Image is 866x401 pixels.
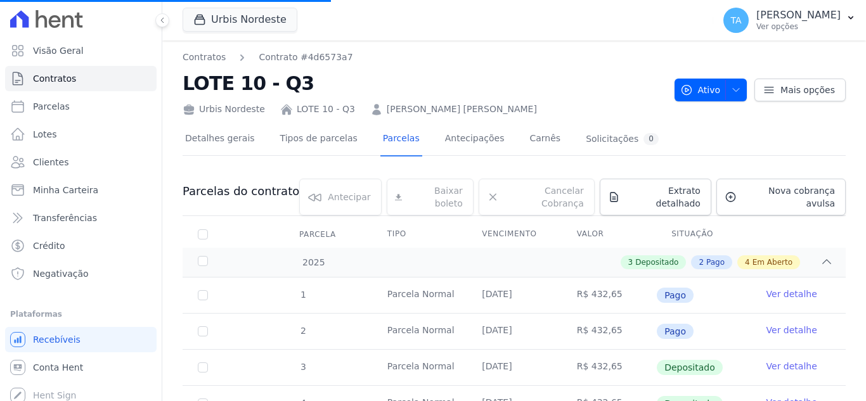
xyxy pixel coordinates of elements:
th: Situação [656,221,751,248]
a: Contrato #4d6573a7 [259,51,352,64]
td: Parcela Normal [372,277,467,313]
td: [DATE] [467,314,561,349]
a: Detalhes gerais [183,123,257,156]
a: Parcelas [5,94,157,119]
div: 0 [643,133,659,145]
span: Em Aberto [753,257,792,268]
a: LOTE 10 - Q3 [297,103,355,116]
a: Extrato detalhado [600,179,711,215]
a: Minha Carteira [5,177,157,203]
a: Clientes [5,150,157,175]
td: [DATE] [467,350,561,385]
td: Parcela Normal [372,314,467,349]
td: R$ 432,65 [562,314,656,349]
a: Nova cobrança avulsa [716,179,846,215]
span: TA [731,16,742,25]
span: Conta Hent [33,361,83,374]
span: 3 [628,257,633,268]
td: Parcela Normal [372,350,467,385]
span: 2 [699,257,704,268]
a: Lotes [5,122,157,147]
span: Crédito [33,239,65,252]
a: Carnês [527,123,563,156]
a: Tipos de parcelas [278,123,360,156]
span: Extrato detalhado [625,184,701,210]
button: Ativo [675,79,747,101]
a: Parcelas [380,123,422,156]
a: Contratos [5,66,157,91]
span: Negativação [33,267,89,280]
a: Crédito [5,233,157,258]
span: Depositado [657,360,723,375]
div: Solicitações [586,133,659,145]
span: Recebíveis [33,333,81,346]
td: R$ 432,65 [562,350,656,385]
span: 4 [745,257,750,268]
div: Plataformas [10,307,152,322]
nav: Breadcrumb [183,51,664,64]
nav: Breadcrumb [183,51,353,64]
span: Pago [657,324,694,339]
td: [DATE] [467,277,561,313]
a: Contratos [183,51,226,64]
span: Nova cobrança avulsa [742,184,835,210]
span: Contratos [33,72,76,85]
span: Depositado [635,257,678,268]
a: Ver detalhe [766,360,817,372]
span: Transferências [33,212,97,224]
span: Clientes [33,156,68,169]
span: Mais opções [780,84,835,96]
input: Só é possível selecionar pagamentos em aberto [198,290,208,300]
a: Visão Geral [5,38,157,63]
span: 1 [299,290,306,300]
button: TA [PERSON_NAME] Ver opções [713,3,866,38]
span: Minha Carteira [33,184,98,196]
span: 2 [299,326,306,336]
p: [PERSON_NAME] [756,9,841,22]
div: Parcela [284,222,351,247]
div: Urbis Nordeste [183,103,265,116]
span: Pago [706,257,725,268]
button: Urbis Nordeste [183,8,297,32]
th: Vencimento [467,221,561,248]
h3: Parcelas do contrato [183,184,299,199]
a: Mais opções [754,79,846,101]
span: Pago [657,288,694,303]
span: Parcelas [33,100,70,113]
a: Negativação [5,261,157,286]
a: [PERSON_NAME] [PERSON_NAME] [387,103,537,116]
p: Ver opções [756,22,841,32]
a: Conta Hent [5,355,157,380]
a: Ver detalhe [766,288,817,300]
td: R$ 432,65 [562,277,656,313]
th: Valor [562,221,656,248]
a: Solicitações0 [583,123,661,156]
a: Ver detalhe [766,324,817,336]
span: Lotes [33,128,57,141]
input: Só é possível selecionar pagamentos em aberto [198,362,208,372]
a: Recebíveis [5,327,157,352]
h2: LOTE 10 - Q3 [183,69,664,98]
th: Tipo [372,221,467,248]
a: Antecipações [443,123,507,156]
span: Visão Geral [33,44,84,57]
input: Só é possível selecionar pagamentos em aberto [198,326,208,336]
span: Ativo [680,79,721,101]
a: Transferências [5,205,157,231]
span: 3 [299,362,306,372]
